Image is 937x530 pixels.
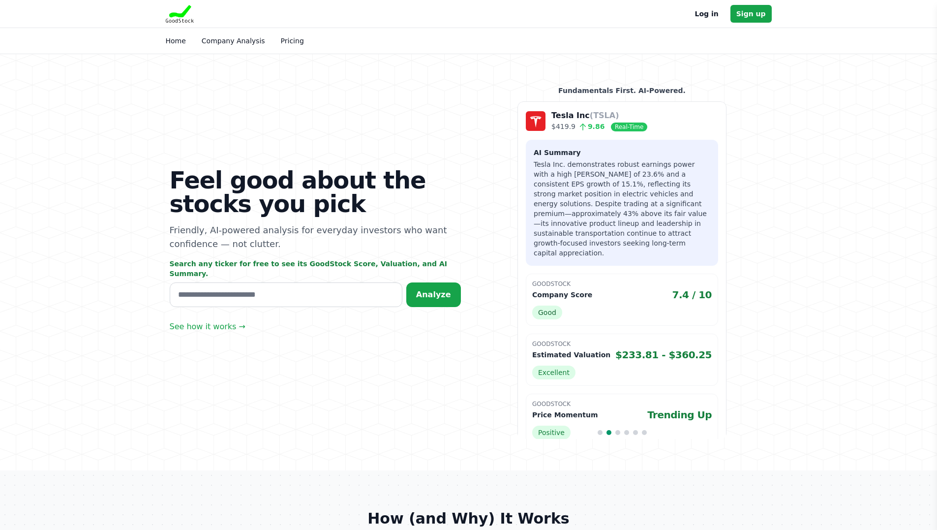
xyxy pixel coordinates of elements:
p: $419.9 [551,122,647,132]
h1: Feel good about the stocks you pick [170,168,461,216]
p: GoodStock [532,280,712,288]
span: 7.4 / 10 [672,288,712,302]
span: Go to slide 2 [606,430,611,435]
p: Estimated Valuation [532,350,610,360]
span: Go to slide 6 [642,430,647,435]
p: Price Momentum [532,410,598,420]
span: Good [532,306,562,319]
span: Analyze [416,290,451,299]
a: Company Logo Tesla Inc(TSLA) $419.9 9.86 Real-Time AI Summary Tesla Inc. demonstrates robust earn... [517,101,726,458]
span: $233.81 - $360.25 [615,348,712,362]
a: Pricing [281,37,304,45]
span: (TSLA) [590,111,619,120]
span: Real-Time [611,123,647,131]
span: Go to slide 5 [633,430,638,435]
span: Go to slide 4 [624,430,629,435]
a: Sign up [730,5,772,23]
a: Log in [695,8,719,20]
span: Excellent [532,366,575,379]
p: Search any ticker for free to see its GoodStock Score, Valuation, and AI Summary. [170,259,461,279]
button: Analyze [406,282,461,307]
p: GoodStock [532,340,712,348]
span: Go to slide 1 [598,430,603,435]
p: Friendly, AI-powered analysis for everyday investors who want confidence — not clutter. [170,223,461,251]
div: 2 / 6 [517,101,726,458]
a: Home [166,37,186,45]
h3: AI Summary [534,148,710,157]
img: Goodstock Logo [166,5,194,23]
img: Company Logo [526,111,545,131]
span: Positive [532,426,571,439]
span: 9.86 [575,123,605,130]
p: Company Score [532,290,592,300]
p: Tesla Inc [551,110,647,122]
h2: How (and Why) It Works [197,510,740,528]
p: GoodStock [532,400,712,408]
span: Trending Up [647,408,712,422]
a: See how it works → [170,321,245,333]
a: Company Analysis [202,37,265,45]
span: Go to slide 3 [615,430,620,435]
p: Tesla Inc. demonstrates robust earnings power with a high [PERSON_NAME] of 23.6% and a consistent... [534,159,710,258]
p: Fundamentals First. AI-Powered. [517,86,726,95]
